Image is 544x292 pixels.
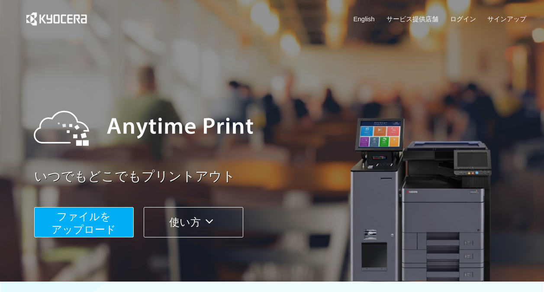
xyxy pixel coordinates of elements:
[450,14,476,23] a: ログイン
[487,14,526,23] a: サインアップ
[34,167,532,186] a: いつでもどこでもプリントアウト
[354,14,375,23] a: English
[144,207,243,237] button: 使い方
[386,14,438,23] a: サービス提供店舗
[52,211,116,235] span: ファイルを ​​アップロード
[34,207,134,237] button: ファイルを​​アップロード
